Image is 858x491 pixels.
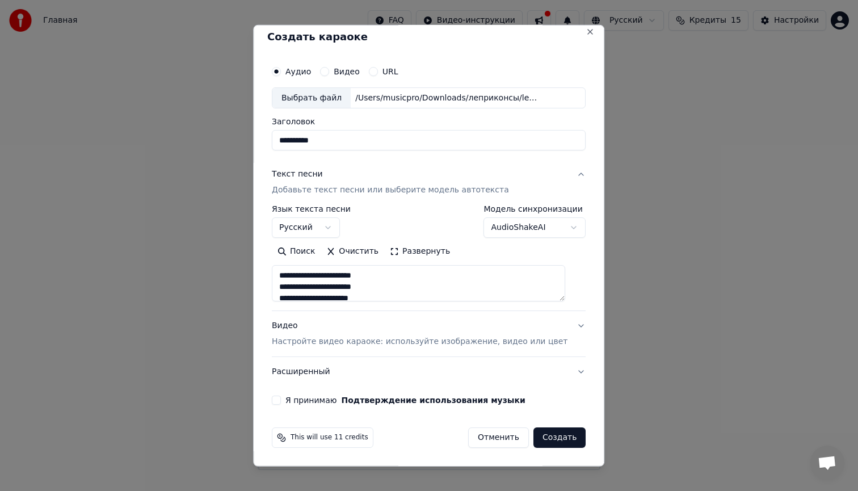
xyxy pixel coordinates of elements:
[272,87,351,108] div: Выбрать файл
[342,396,525,404] button: Я принимаю
[267,31,590,41] h2: Создать караоке
[272,242,321,261] button: Поиск
[484,205,586,213] label: Модель синхронизации
[321,242,385,261] button: Очистить
[468,427,529,448] button: Отменить
[272,205,586,310] div: Текст песниДобавьте текст песни или выберите модель автотекста
[272,205,351,213] label: Язык текста песни
[272,117,586,125] label: Заголовок
[272,357,586,387] button: Расширенный
[384,242,456,261] button: Развернуть
[272,336,567,347] p: Настройте видео караоке: используйте изображение, видео или цвет
[334,67,360,75] label: Видео
[285,67,311,75] label: Аудио
[382,67,398,75] label: URL
[272,311,586,356] button: ВидеоНастройте видео караоке: используйте изображение, видео или цвет
[533,427,586,448] button: Создать
[272,184,509,196] p: Добавьте текст песни или выберите модель автотекста
[351,92,544,103] div: /Users/musicpro/Downloads/леприконсы/leprikonsi.mp3
[285,396,525,404] label: Я принимаю
[272,160,586,205] button: Текст песниДобавьте текст песни или выберите модель автотекста
[272,169,323,180] div: Текст песни
[291,433,368,442] span: This will use 11 credits
[272,320,567,347] div: Видео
